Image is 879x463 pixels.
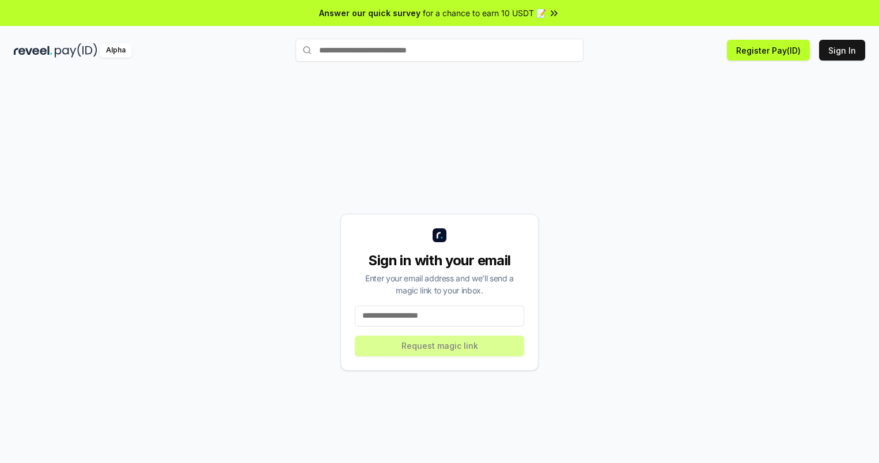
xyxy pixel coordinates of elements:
div: Enter your email address and we’ll send a magic link to your inbox. [355,272,524,296]
div: Sign in with your email [355,251,524,270]
img: reveel_dark [14,43,52,58]
button: Register Pay(ID) [727,40,810,61]
button: Sign In [819,40,865,61]
img: pay_id [55,43,97,58]
span: for a chance to earn 10 USDT 📝 [423,7,546,19]
div: Alpha [100,43,132,58]
span: Answer our quick survey [319,7,420,19]
img: logo_small [433,228,446,242]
